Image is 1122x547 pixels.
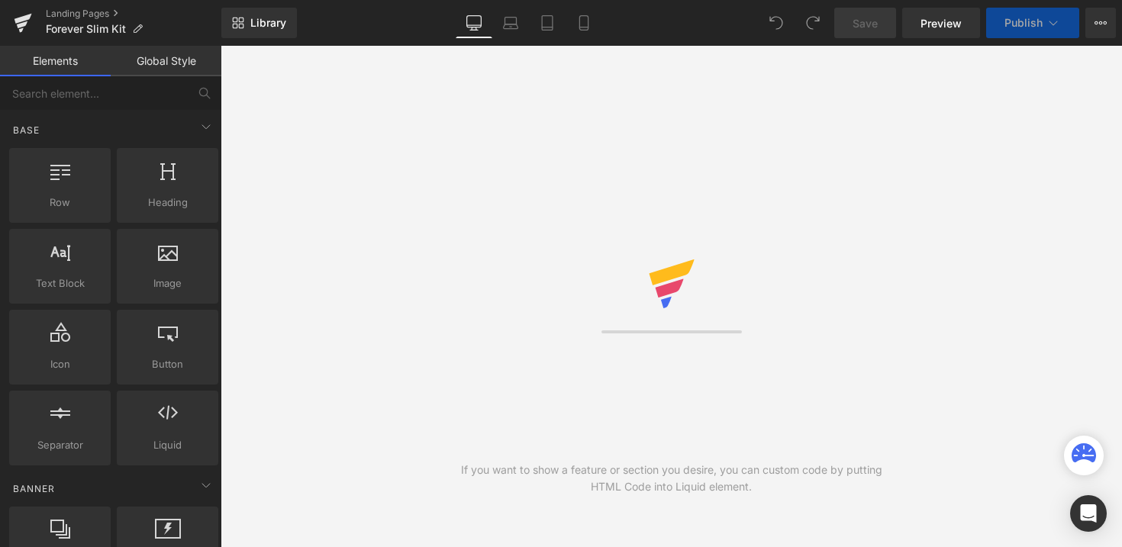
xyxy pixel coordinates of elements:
[456,8,492,38] a: Desktop
[14,275,106,291] span: Text Block
[14,356,106,372] span: Icon
[902,8,980,38] a: Preview
[986,8,1079,38] button: Publish
[121,437,214,453] span: Liquid
[761,8,792,38] button: Undo
[121,195,214,211] span: Heading
[492,8,529,38] a: Laptop
[221,8,297,38] a: New Library
[853,15,878,31] span: Save
[11,123,41,137] span: Base
[14,437,106,453] span: Separator
[1004,17,1043,29] span: Publish
[121,356,214,372] span: Button
[11,481,56,496] span: Banner
[566,8,602,38] a: Mobile
[1070,495,1107,532] div: Open Intercom Messenger
[121,275,214,291] span: Image
[14,195,106,211] span: Row
[446,462,897,495] div: If you want to show a feature or section you desire, you can custom code by putting HTML Code int...
[250,16,286,30] span: Library
[920,15,962,31] span: Preview
[798,8,828,38] button: Redo
[111,46,221,76] a: Global Style
[529,8,566,38] a: Tablet
[1085,8,1116,38] button: More
[46,23,126,35] span: Forever Slim Kit
[46,8,221,20] a: Landing Pages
